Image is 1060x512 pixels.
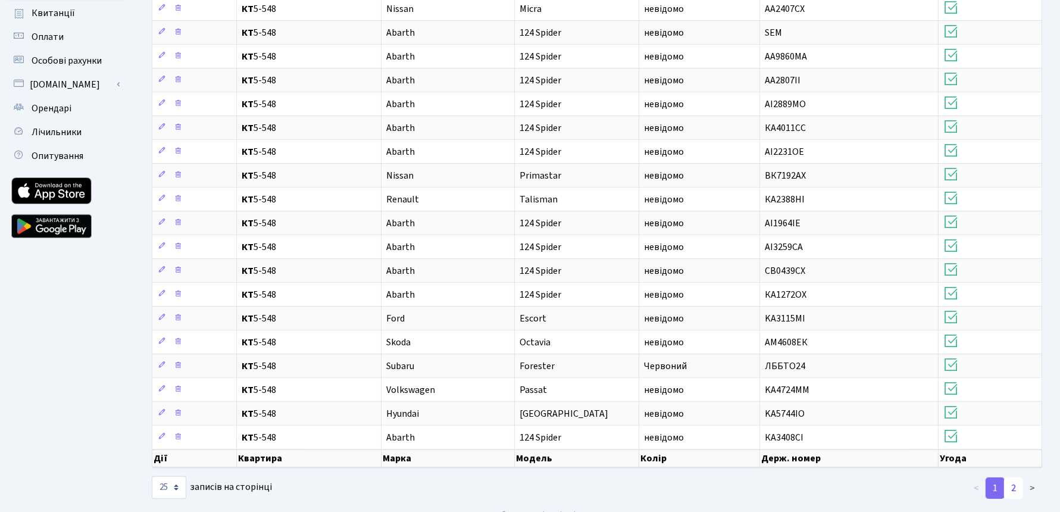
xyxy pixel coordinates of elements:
a: Опитування [6,144,125,168]
span: 5-548 [242,99,376,109]
span: невідомо [644,431,684,444]
span: АА2807ІІ [765,74,801,87]
span: AA2407CX [765,2,805,15]
span: Особові рахунки [32,54,102,67]
a: 2 [1004,477,1023,499]
span: невідомо [644,264,684,277]
span: АІ2889МО [765,98,806,111]
span: Escort [520,312,546,325]
b: КТ [242,98,254,111]
span: невідомо [644,193,684,206]
a: 1 [986,477,1005,499]
span: Abarth [386,121,415,135]
b: КТ [242,169,254,182]
span: 124 Spider [520,264,561,277]
span: Червоний [644,360,687,373]
span: невідомо [644,217,684,230]
th: Марка [382,449,515,467]
th: Дії [152,449,237,467]
a: [DOMAIN_NAME] [6,73,125,96]
span: 5-548 [242,433,376,442]
span: Abarth [386,74,415,87]
span: Abarth [386,264,415,277]
span: невідомо [644,74,684,87]
span: Ford [386,312,405,325]
span: невідомо [644,145,684,158]
span: Опитування [32,149,83,163]
b: КТ [242,407,254,420]
span: АІ3259СА [765,241,803,254]
span: KA4724MM [765,383,809,397]
span: 124 Spider [520,241,561,254]
b: КТ [242,2,254,15]
span: КА1272ОХ [765,288,806,301]
span: Abarth [386,288,415,301]
b: КТ [242,26,254,39]
span: 124 Spider [520,217,561,230]
span: Passat [520,383,547,397]
b: КТ [242,264,254,277]
span: 5-548 [242,4,376,14]
span: 5-548 [242,147,376,157]
span: невідомо [644,312,684,325]
b: КТ [242,288,254,301]
span: 5-548 [242,266,376,276]
span: Abarth [386,98,415,111]
span: 124 Spider [520,26,561,39]
span: Talisman [520,193,558,206]
span: [GEOGRAPHIC_DATA] [520,407,608,420]
span: Octavia [520,336,551,349]
a: Квитанції [6,1,125,25]
span: Nissan [386,169,414,182]
span: Abarth [386,50,415,63]
span: Volkswagen [386,383,435,397]
b: КТ [242,336,254,349]
a: Особові рахунки [6,49,125,73]
span: АА9860МА [765,50,807,63]
a: Оплати [6,25,125,49]
span: KA5744IO [765,407,805,420]
b: КТ [242,50,254,63]
span: Abarth [386,26,415,39]
span: 5-548 [242,171,376,180]
span: 5-548 [242,409,376,419]
span: 5-548 [242,385,376,395]
a: Орендарі [6,96,125,120]
a: Лічильники [6,120,125,144]
span: 5-548 [242,218,376,228]
span: невідомо [644,121,684,135]
span: SEM [765,26,782,39]
span: 124 Spider [520,145,561,158]
span: 124 Spider [520,121,561,135]
span: невідомо [644,288,684,301]
b: КТ [242,431,254,444]
span: невідомо [644,98,684,111]
span: невідомо [644,2,684,15]
b: КТ [242,312,254,325]
span: невідомо [644,241,684,254]
label: записів на сторінці [152,476,272,499]
span: АІ1964ІЕ [765,217,801,230]
span: ВК7192АХ [765,169,806,182]
b: КТ [242,383,254,397]
span: 5-548 [242,76,376,85]
span: невідомо [644,169,684,182]
span: невідомо [644,407,684,420]
span: 5-548 [242,338,376,347]
span: Skoda [386,336,411,349]
span: Abarth [386,241,415,254]
span: 124 Spider [520,74,561,87]
b: КТ [242,74,254,87]
th: Модель [515,449,639,467]
select: записів на сторінці [152,476,186,499]
span: невідомо [644,383,684,397]
span: КА3408CI [765,431,803,444]
span: Abarth [386,145,415,158]
span: 5-548 [242,28,376,38]
span: 5-548 [242,361,376,371]
span: Квитанції [32,7,75,20]
span: СВ0439СХ [765,264,805,277]
span: 5-548 [242,290,376,299]
b: КТ [242,241,254,254]
span: 124 Spider [520,288,561,301]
